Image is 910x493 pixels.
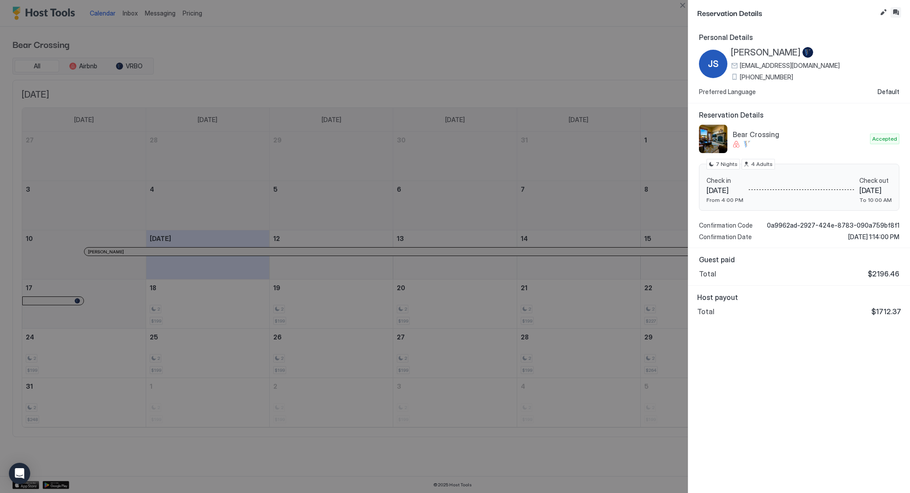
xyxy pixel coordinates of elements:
span: Preferred Language [699,88,756,96]
span: Confirmation Date [699,233,752,241]
span: Accepted [872,135,897,143]
span: Check in [706,177,743,185]
span: [PERSON_NAME] [731,47,801,58]
span: 4 Adults [751,160,773,168]
button: Inbox [890,7,901,18]
span: Reservation Details [699,110,899,119]
button: Edit reservation [878,7,889,18]
span: Reservation Details [697,7,876,18]
span: JS [708,57,718,71]
span: 0a9962ad-2927-424e-8783-090a759bf8f1 [767,221,899,229]
span: Guest paid [699,255,899,264]
span: Confirmation Code [699,221,753,229]
span: Default [878,88,899,96]
span: Check out [859,177,892,185]
span: Bear Crossing [733,130,866,139]
span: From 4:00 PM [706,197,743,203]
span: [DATE] 1:14:00 PM [848,233,899,241]
span: [EMAIL_ADDRESS][DOMAIN_NAME] [740,62,840,70]
span: [DATE] [706,186,743,195]
span: [PHONE_NUMBER] [740,73,793,81]
span: Personal Details [699,33,899,42]
span: Total [699,269,716,278]
span: 7 Nights [716,160,738,168]
div: Open Intercom Messenger [9,463,30,484]
span: Host payout [697,293,901,302]
span: To 10:00 AM [859,197,892,203]
span: Total [697,307,714,316]
span: $2196.46 [868,269,899,278]
span: [DATE] [859,186,892,195]
span: $1712.37 [871,307,901,316]
div: listing image [699,125,727,153]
